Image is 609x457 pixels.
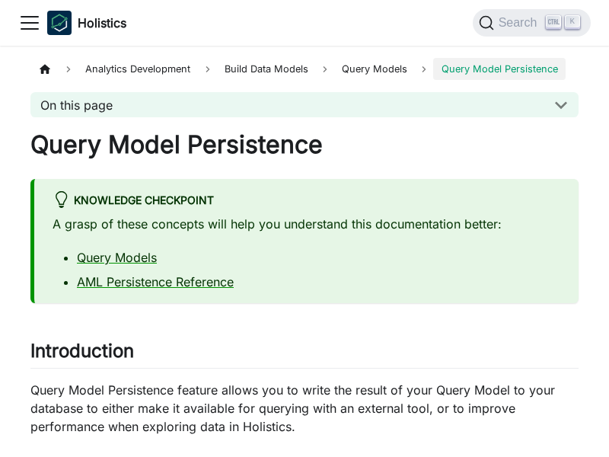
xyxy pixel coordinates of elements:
[342,63,407,75] span: Query Models
[30,381,579,436] p: Query Model Persistence feature allows you to write the result of your Query Model to your databa...
[77,274,234,289] a: AML Persistence Reference
[78,58,198,80] span: Analytics Development
[334,58,415,80] a: Query Models
[53,215,560,233] p: A grasp of these concepts will help you understand this documentation better:
[30,58,579,80] nav: Breadcrumbs
[18,11,41,34] button: Toggle navigation bar
[77,250,157,265] a: Query Models
[47,11,72,35] img: Holistics
[565,15,580,29] kbd: K
[30,92,579,117] button: On this page
[30,340,579,369] h2: Introduction
[433,58,565,80] span: Query Model Persistence
[217,58,316,80] span: Build Data Models
[30,58,59,80] a: Home page
[494,16,547,30] span: Search
[30,129,579,160] h1: Query Model Persistence
[78,14,126,32] b: Holistics
[473,9,591,37] button: Search (Ctrl+K)
[53,191,560,211] div: Knowledge Checkpoint
[47,11,126,35] a: HolisticsHolistics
